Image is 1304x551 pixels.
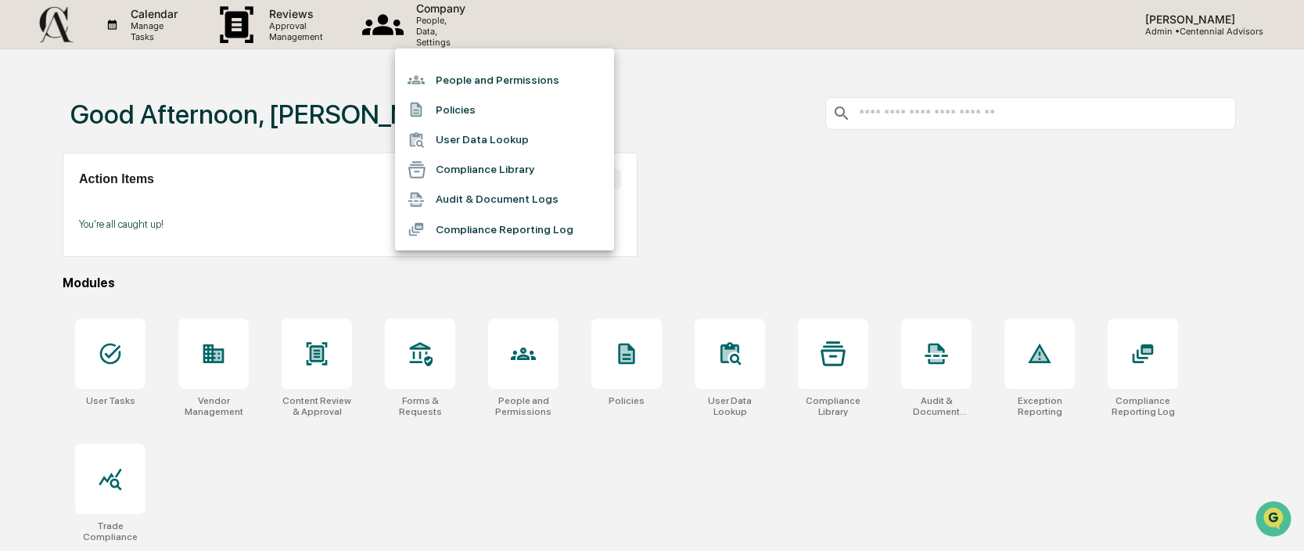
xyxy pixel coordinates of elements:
span: Pylon [156,265,189,277]
h2: Action Items [79,172,154,186]
p: Manage Tasks [118,20,185,42]
div: User Data Lookup [695,395,765,417]
div: Trade Compliance [75,520,145,542]
a: 🖐️Preclearance [9,191,107,219]
div: Policies [609,395,645,406]
a: Powered byPylon [110,265,189,277]
button: Start new chat [266,124,285,143]
a: 🔎Data Lookup [9,221,105,249]
p: You're all caught up! [79,218,621,230]
p: Approval Management [257,20,331,42]
li: Compliance Reporting Log [395,214,614,244]
span: Data Lookup [31,227,99,243]
div: 🖐️ [16,199,28,211]
img: logo [38,5,75,44]
p: Calendar [118,7,185,20]
div: People and Permissions [488,395,559,417]
div: Compliance Library [798,395,868,417]
li: People and Permissions [395,65,614,95]
div: Audit & Document Logs [901,395,972,417]
p: Admin • Centennial Advisors [1133,26,1263,37]
div: 🗄️ [113,199,126,211]
li: Policies [395,95,614,124]
div: 🔎 [16,229,28,241]
div: Compliance Reporting Log [1108,395,1178,417]
p: [PERSON_NAME] [1133,13,1263,26]
div: Modules [63,275,1236,290]
li: Compliance Library [395,155,614,185]
h1: Good Afternoon, [PERSON_NAME]. [70,99,480,130]
div: Start new chat [53,120,257,135]
div: Forms & Requests [385,395,455,417]
p: People, Data, Settings [404,15,473,48]
li: User Data Lookup [395,125,614,155]
iframe: Open customer support [1254,499,1296,542]
p: How can we help? [16,33,285,58]
li: Audit & Document Logs [395,185,614,214]
p: Reviews [257,7,331,20]
div: We're available if you need us! [53,135,198,148]
div: Vendor Management [178,395,249,417]
span: Attestations [129,197,194,213]
div: Content Review & Approval [282,395,352,417]
p: Company [404,2,473,15]
span: Preclearance [31,197,101,213]
div: User Tasks [86,395,135,406]
img: 1746055101610-c473b297-6a78-478c-a979-82029cc54cd1 [16,120,44,148]
a: 🗄️Attestations [107,191,200,219]
div: Exception Reporting [1004,395,1075,417]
